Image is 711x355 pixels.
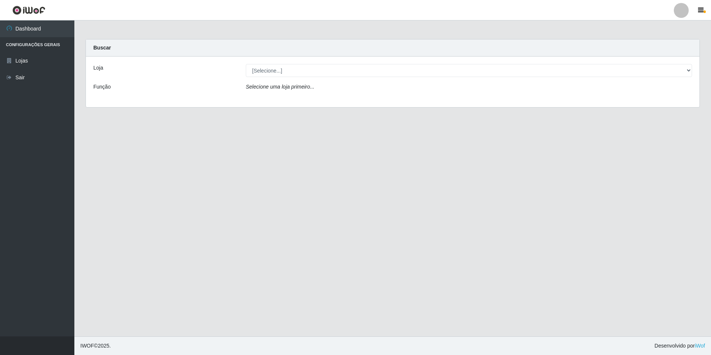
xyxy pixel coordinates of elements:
img: CoreUI Logo [12,6,45,15]
span: IWOF [80,343,94,349]
i: Selecione uma loja primeiro... [246,84,314,90]
label: Loja [93,64,103,72]
label: Função [93,83,111,91]
a: iWof [695,343,705,349]
strong: Buscar [93,45,111,51]
span: Desenvolvido por [654,342,705,350]
span: © 2025 . [80,342,111,350]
